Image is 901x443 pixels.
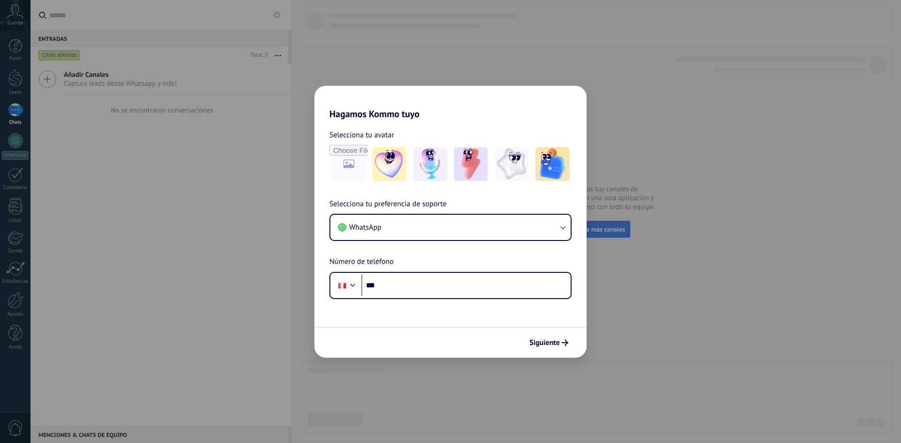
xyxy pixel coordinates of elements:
[349,223,382,232] span: WhatsApp
[373,147,406,181] img: -1.jpeg
[330,215,571,240] button: WhatsApp
[329,256,394,268] span: Número de teléfono
[413,147,447,181] img: -2.jpeg
[535,147,569,181] img: -5.jpeg
[329,198,447,210] span: Selecciona tu preferencia de soporte
[495,147,528,181] img: -4.jpeg
[329,129,394,141] span: Selecciona tu avatar
[314,86,587,120] h2: Hagamos Kommo tuyo
[454,147,488,181] img: -3.jpeg
[525,335,573,351] button: Siguiente
[333,276,351,295] div: Peru: + 51
[529,339,560,346] span: Siguiente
